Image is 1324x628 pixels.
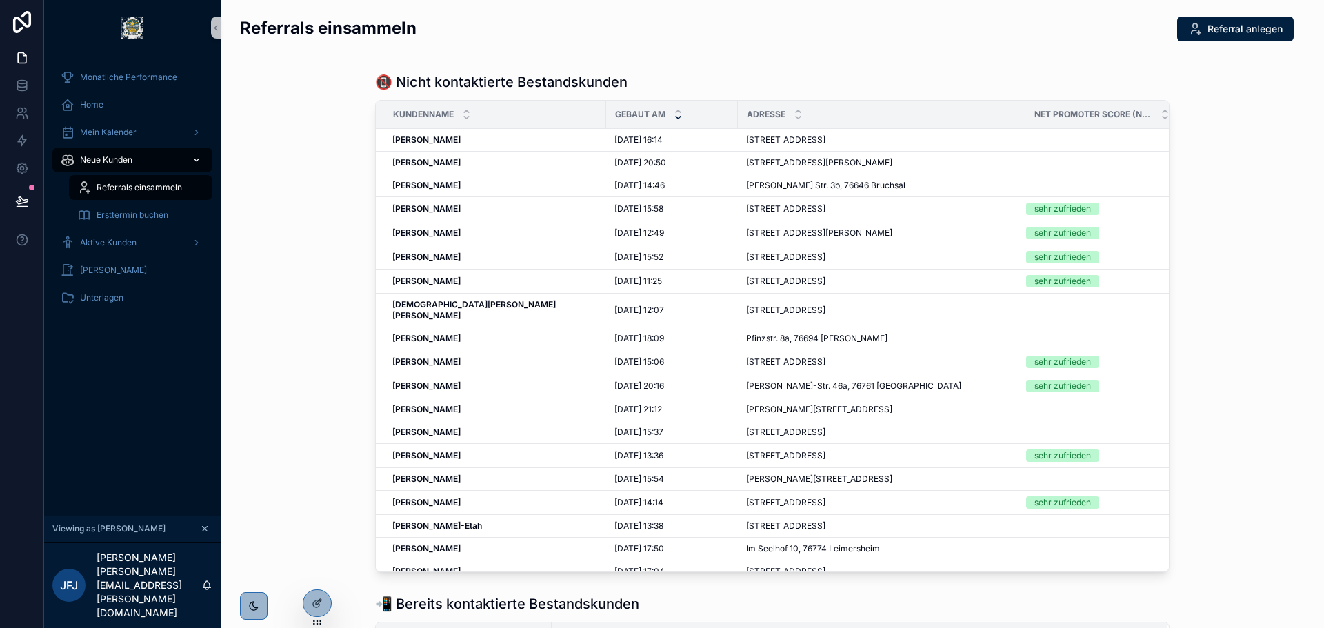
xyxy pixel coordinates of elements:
span: [DATE] 13:36 [614,450,663,461]
span: Kundenname [393,109,454,120]
span: [DATE] 18:09 [614,333,664,344]
div: sehr zufrieden [1034,227,1091,239]
span: [DATE] 20:50 [614,157,666,168]
strong: [PERSON_NAME] [392,157,461,168]
span: [DATE] 15:54 [614,474,664,485]
strong: [PERSON_NAME]-Etah [392,520,482,531]
strong: [PERSON_NAME] [392,450,461,460]
span: Home [80,99,103,110]
span: [STREET_ADDRESS] [746,203,825,214]
span: Gebaut am [615,109,665,120]
a: Mein Kalender [52,120,212,145]
span: [DATE] 20:16 [614,381,664,392]
a: Monatliche Performance [52,65,212,90]
span: [DATE] 11:25 [614,276,662,287]
div: sehr zufrieden [1034,449,1091,462]
strong: [PERSON_NAME] [392,252,461,262]
div: sehr zufrieden [1034,380,1091,392]
span: [DATE] 15:52 [614,252,663,263]
span: Adresse [747,109,785,120]
span: [PERSON_NAME] Str. 3b, 76646 Bruchsal [746,180,905,191]
span: [STREET_ADDRESS] [746,356,825,367]
span: [STREET_ADDRESS] [746,566,825,577]
strong: [DEMOGRAPHIC_DATA][PERSON_NAME] [PERSON_NAME] [392,299,558,321]
span: [DATE] 12:07 [614,305,664,316]
span: [DATE] 14:14 [614,497,663,508]
span: [DATE] 12:49 [614,227,664,239]
span: [STREET_ADDRESS] [746,276,825,287]
strong: [PERSON_NAME] [392,474,461,484]
strong: [PERSON_NAME] [392,227,461,238]
p: [PERSON_NAME] [PERSON_NAME][EMAIL_ADDRESS][PERSON_NAME][DOMAIN_NAME] [97,551,201,620]
div: sehr zufrieden [1034,203,1091,215]
span: [STREET_ADDRESS] [746,305,825,316]
div: sehr zufrieden [1034,356,1091,368]
span: [STREET_ADDRESS] [746,450,825,461]
div: sehr zufrieden [1034,496,1091,509]
span: Neue Kunden [80,154,132,165]
a: Ersttermin buchen [69,203,212,227]
span: [DATE] 15:06 [614,356,664,367]
h1: 📲 Bereits kontaktierte Bestandskunden [375,594,639,614]
span: Monatliche Performance [80,72,177,83]
span: Ersttermin buchen [97,210,168,221]
strong: [PERSON_NAME] [392,566,461,576]
h1: 📵 Nicht kontaktierte Bestandskunden [375,72,628,92]
span: Mein Kalender [80,127,137,138]
strong: [PERSON_NAME] [392,134,461,145]
span: [STREET_ADDRESS] [746,497,825,508]
span: [DATE] 15:37 [614,427,663,438]
span: [DATE] 17:04 [614,566,665,577]
strong: [PERSON_NAME] [392,356,461,367]
span: Viewing as [PERSON_NAME] [52,523,165,534]
span: [PERSON_NAME] [80,265,147,276]
a: [PERSON_NAME] [52,258,212,283]
span: [PERSON_NAME]-Str. 46a, 76761 [GEOGRAPHIC_DATA] [746,381,961,392]
span: Im Seelhof 10, 76774 Leimersheim [746,543,880,554]
span: [STREET_ADDRESS][PERSON_NAME] [746,157,892,168]
a: Neue Kunden [52,148,212,172]
h2: Referrals einsammeln [240,17,417,39]
div: scrollable content [44,55,221,328]
span: [DATE] 16:14 [614,134,663,145]
span: [DATE] 21:12 [614,404,662,415]
span: [DATE] 17:50 [614,543,664,554]
span: [DATE] 14:46 [614,180,665,191]
strong: [PERSON_NAME] [392,203,461,214]
span: [PERSON_NAME][STREET_ADDRESS] [746,474,892,485]
strong: [PERSON_NAME] [392,333,461,343]
strong: [PERSON_NAME] [392,404,461,414]
span: [STREET_ADDRESS] [746,427,825,438]
a: Home [52,92,212,117]
span: Unterlagen [80,292,123,303]
span: JFj [60,577,78,594]
span: Aktive Kunden [80,237,137,248]
span: [DATE] 13:38 [614,520,663,531]
span: Net Promoter Score (NPS) [1034,109,1152,120]
span: Pfinzstr. 8a, 76694 [PERSON_NAME] [746,333,887,344]
span: Referrals einsammeln [97,182,182,193]
strong: [PERSON_NAME] [392,497,461,507]
div: sehr zufrieden [1034,275,1091,287]
a: Aktive Kunden [52,230,212,255]
img: App logo [121,17,143,39]
strong: [PERSON_NAME] [392,180,461,190]
strong: [PERSON_NAME] [392,381,461,391]
span: [STREET_ADDRESS][PERSON_NAME] [746,227,892,239]
span: [STREET_ADDRESS] [746,520,825,531]
a: Referrals einsammeln [69,175,212,200]
div: sehr zufrieden [1034,251,1091,263]
a: Unterlagen [52,285,212,310]
span: [PERSON_NAME][STREET_ADDRESS] [746,404,892,415]
strong: [PERSON_NAME] [392,543,461,554]
strong: [PERSON_NAME] [392,427,461,437]
span: Referral anlegen [1207,22,1283,36]
button: Referral anlegen [1177,17,1294,41]
strong: [PERSON_NAME] [392,276,461,286]
span: [DATE] 15:58 [614,203,663,214]
span: [STREET_ADDRESS] [746,134,825,145]
span: [STREET_ADDRESS] [746,252,825,263]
